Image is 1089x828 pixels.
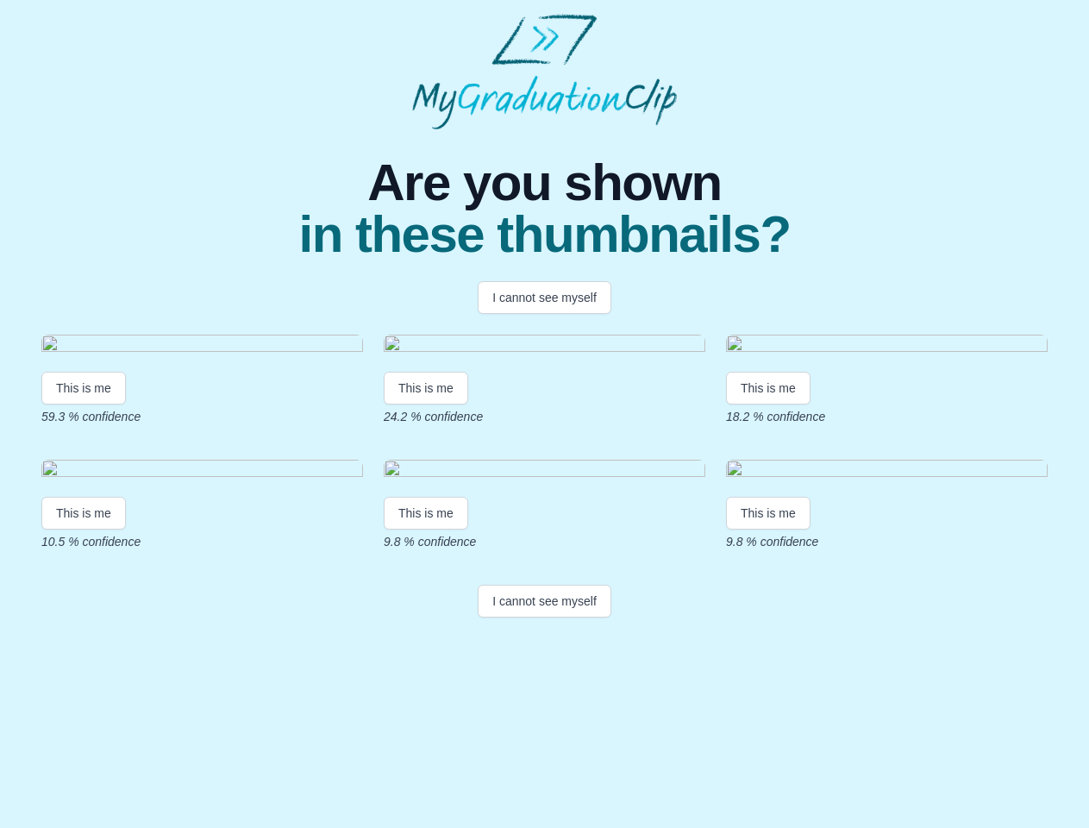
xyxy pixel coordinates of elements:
button: This is me [726,372,810,405]
button: This is me [41,372,126,405]
p: 24.2 % confidence [384,408,705,425]
button: This is me [384,372,468,405]
img: ef8f9696c0d941c310c6ad5b7883ac635152c1dd.gif [41,335,363,358]
img: MyGraduationClip [412,14,678,129]
button: This is me [726,497,810,530]
img: 6d6e110349bd6edaa2c12e5fdbef5377757f1eff.gif [384,335,705,358]
button: I cannot see myself [478,585,611,618]
span: Are you shown [298,157,790,209]
p: 9.8 % confidence [384,533,705,550]
p: 9.8 % confidence [726,533,1048,550]
img: 42dd3d64143e809bb27368dc3f658329a89ab20a.gif [41,460,363,483]
img: cd49cdbbe8629e548a7fc050b93fefdf93c58b5a.gif [384,460,705,483]
span: in these thumbnails? [298,209,790,260]
p: 59.3 % confidence [41,408,363,425]
p: 18.2 % confidence [726,408,1048,425]
button: This is me [41,497,126,530]
button: This is me [384,497,468,530]
img: c16d98ebb58b9deab12773ddd85616e04e010f41.gif [726,460,1048,483]
img: ab2102ef621889cb535cd66b1c6a094d543160a0.gif [726,335,1048,358]
button: I cannot see myself [478,281,611,314]
p: 10.5 % confidence [41,533,363,550]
